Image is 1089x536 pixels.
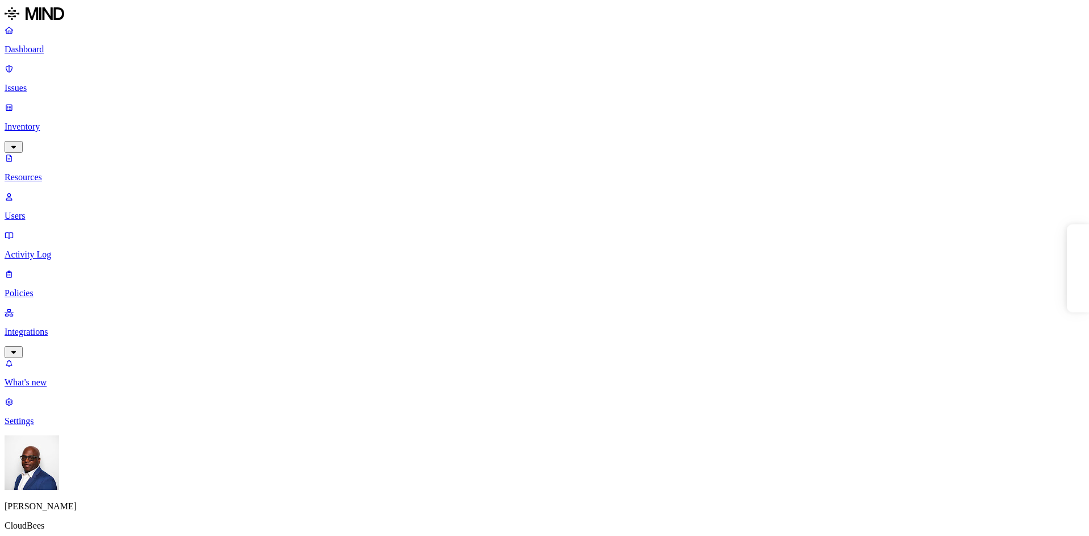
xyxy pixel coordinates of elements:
[5,269,1084,298] a: Policies
[5,25,1084,55] a: Dashboard
[5,416,1084,426] p: Settings
[5,172,1084,182] p: Resources
[5,308,1084,356] a: Integrations
[5,377,1084,388] p: What's new
[5,397,1084,426] a: Settings
[5,327,1084,337] p: Integrations
[5,358,1084,388] a: What's new
[5,5,1084,25] a: MIND
[5,230,1084,260] a: Activity Log
[5,288,1084,298] p: Policies
[5,192,1084,221] a: Users
[5,64,1084,93] a: Issues
[5,250,1084,260] p: Activity Log
[5,435,59,490] img: Gregory Thomas
[5,122,1084,132] p: Inventory
[5,83,1084,93] p: Issues
[5,5,64,23] img: MIND
[5,521,1084,531] p: CloudBees
[5,211,1084,221] p: Users
[5,102,1084,151] a: Inventory
[5,153,1084,182] a: Resources
[5,44,1084,55] p: Dashboard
